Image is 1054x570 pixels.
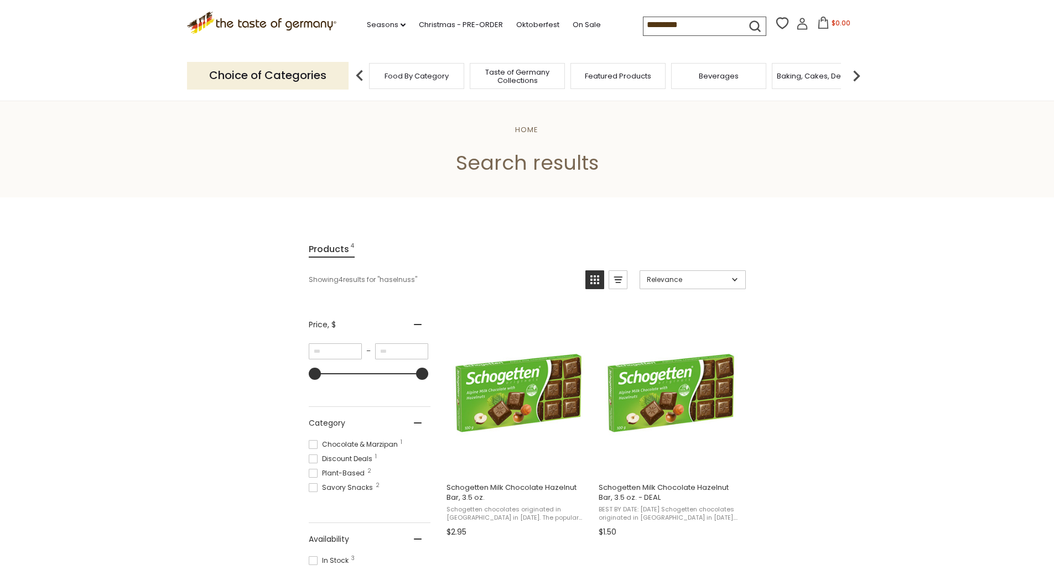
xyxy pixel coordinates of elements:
span: Savory Snacks [309,483,376,493]
span: Chocolate & Marzipan [309,440,401,449]
span: $2.95 [446,526,466,538]
a: Seasons [367,19,406,31]
span: – [362,346,375,356]
a: Schogetten Milk Chocolate Hazelnut Bar, 3.5 oz. [445,308,591,541]
span: Schogetten Milk Chocolate Hazelnut Bar, 3.5 oz. [446,483,590,503]
a: Oktoberfest [516,19,559,31]
div: Showing results for " " [309,270,577,289]
span: Schogetten chocolates originated in [GEOGRAPHIC_DATA] in [DATE]. The popular brand changed owners... [446,505,590,522]
span: 2 [376,483,380,488]
input: Maximum value [375,343,428,359]
span: Category [309,417,345,429]
span: BEST BY DATE: [DATE] Schogetten chocolates originated in [GEOGRAPHIC_DATA] in [DATE]. The popular... [599,505,742,522]
a: View Products Tab [309,242,355,258]
span: Relevance [647,275,728,285]
span: 1 [401,440,402,445]
span: Discount Deals [309,454,376,464]
a: Food By Category [385,72,449,80]
input: Minimum value [309,343,362,359]
span: 2 [367,468,371,474]
span: Plant-Based [309,468,368,478]
span: Schogetten Milk Chocolate Hazelnut Bar, 3.5 oz. - DEAL [599,483,742,503]
span: , $ [328,319,336,330]
span: $0.00 [832,18,850,28]
a: Home [515,124,538,135]
span: 3 [351,556,355,561]
img: Schogetten Edel-Alpenvollmilch Haselnuss [445,318,591,465]
button: $0.00 [811,17,858,33]
a: Featured Products [585,72,651,80]
a: Schogetten Milk Chocolate Hazelnut Bar, 3.5 oz. - DEAL [597,308,744,541]
a: Baking, Cakes, Desserts [777,72,863,80]
b: 4 [339,275,343,285]
span: Price [309,319,336,331]
span: In Stock [309,556,352,566]
img: next arrow [845,65,868,87]
a: Beverages [699,72,739,80]
a: On Sale [573,19,601,31]
a: Taste of Germany Collections [473,68,562,85]
img: previous arrow [349,65,371,87]
span: Availability [309,534,349,545]
a: View list mode [609,270,627,289]
a: View grid mode [585,270,604,289]
a: Christmas - PRE-ORDER [419,19,503,31]
h1: Search results [34,150,1020,175]
img: Schogetten Edel-Alpenvollmilch Haselnuss [597,318,744,465]
span: 4 [350,242,355,257]
span: $1.50 [599,526,616,538]
a: Sort options [640,270,746,289]
p: Choice of Categories [187,62,349,89]
span: 1 [375,454,377,459]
